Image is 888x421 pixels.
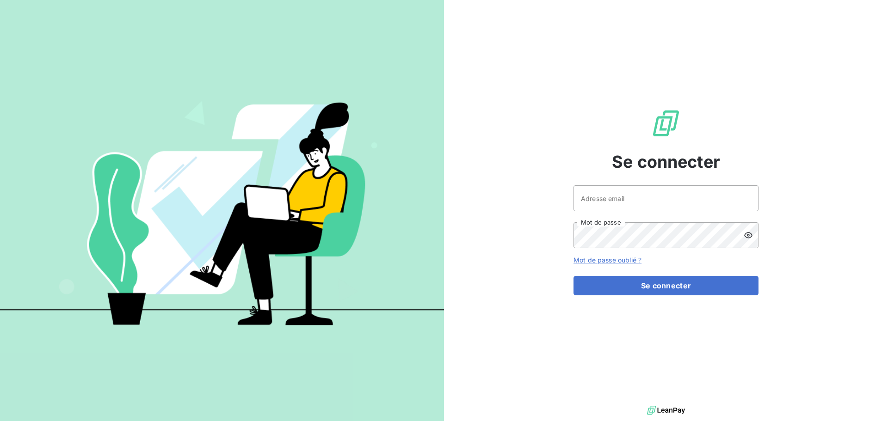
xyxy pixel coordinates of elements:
input: placeholder [573,185,758,211]
img: logo [647,403,685,417]
img: Logo LeanPay [651,109,681,138]
a: Mot de passe oublié ? [573,256,641,264]
span: Se connecter [612,149,720,174]
button: Se connecter [573,276,758,295]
